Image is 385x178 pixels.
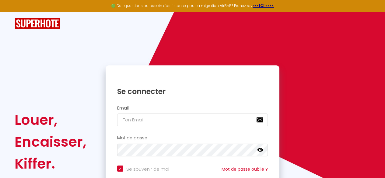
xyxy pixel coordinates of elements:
h2: Email [117,106,268,111]
a: Mot de passe oublié ? [222,166,268,172]
h2: Mot de passe [117,135,268,141]
div: Kiffer. [15,153,86,175]
div: Encaisser, [15,131,86,153]
div: Louer, [15,109,86,131]
a: >>> ICI <<<< [253,3,274,8]
h1: Se connecter [117,87,268,96]
img: SuperHote logo [15,18,60,29]
input: Ton Email [117,113,268,126]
